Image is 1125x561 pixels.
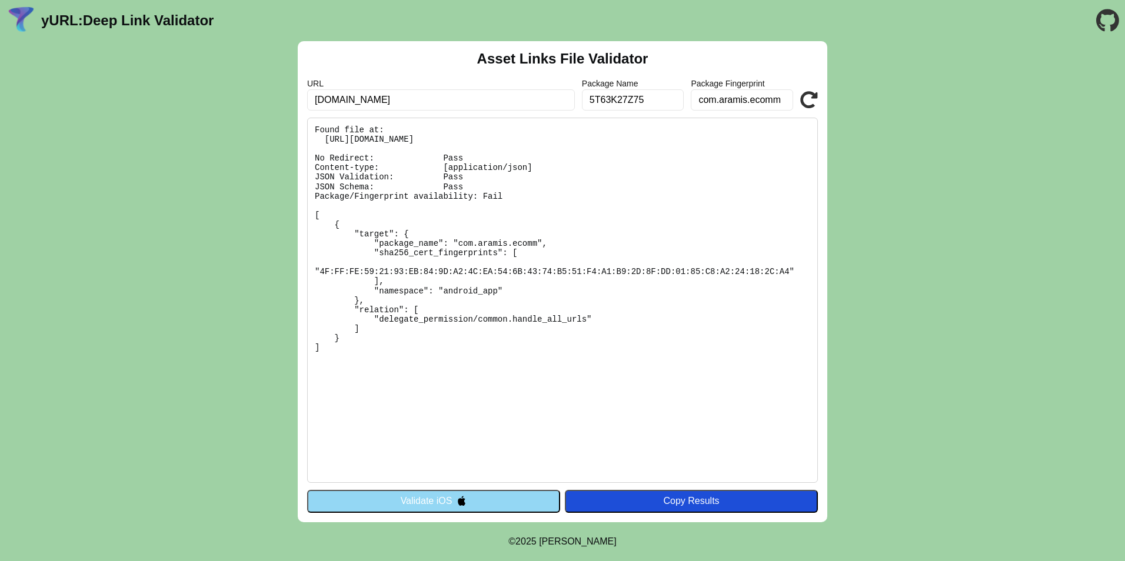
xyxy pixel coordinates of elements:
input: Optional [582,89,684,111]
footer: © [508,522,616,561]
label: Package Name [582,79,684,88]
label: Package Fingerprint [691,79,793,88]
img: yURL Logo [6,5,36,36]
pre: Found file at: [URL][DOMAIN_NAME] No Redirect: Pass Content-type: [application/json] JSON Validat... [307,118,818,483]
div: Copy Results [571,496,812,506]
span: 2025 [515,536,537,546]
a: yURL:Deep Link Validator [41,12,214,29]
img: appleIcon.svg [457,496,467,506]
button: Validate iOS [307,490,560,512]
button: Copy Results [565,490,818,512]
input: Required [307,89,575,111]
label: URL [307,79,575,88]
a: Michael Ibragimchayev's Personal Site [539,536,617,546]
h2: Asset Links File Validator [477,51,648,67]
input: Optional [691,89,793,111]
